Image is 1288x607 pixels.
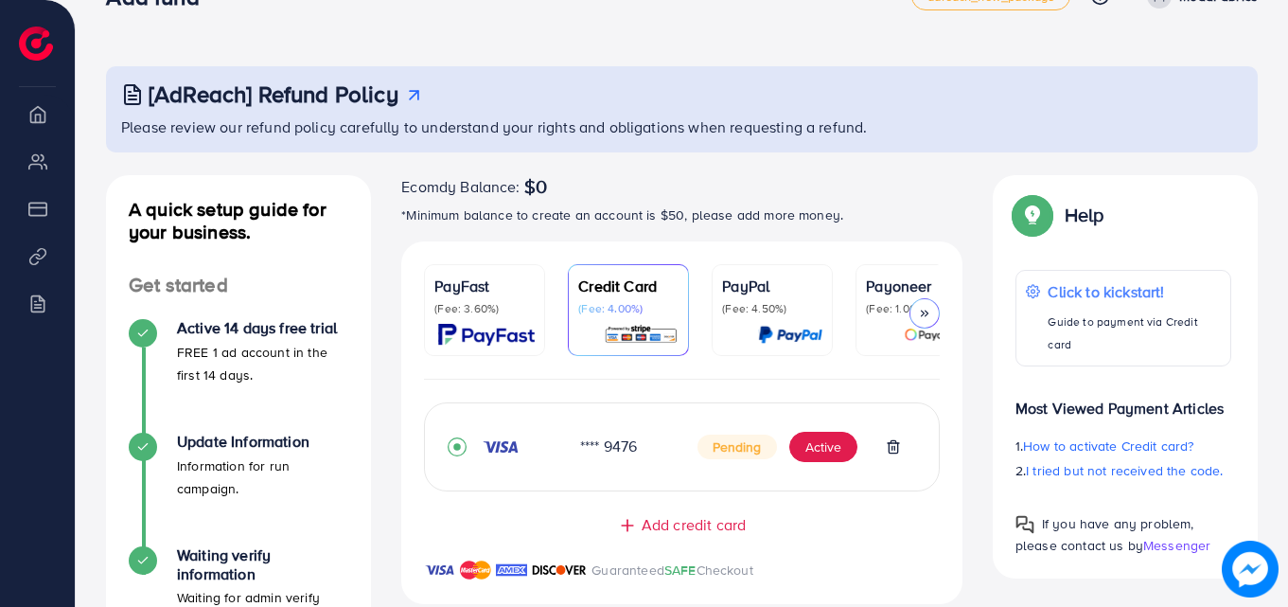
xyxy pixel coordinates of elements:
span: Pending [697,435,777,459]
img: image [1222,541,1279,598]
h4: Waiting verify information [177,546,348,582]
img: card [904,324,966,346]
svg: record circle [448,437,467,456]
p: PayFast [434,275,535,297]
p: 1. [1015,435,1231,457]
img: credit [482,439,520,455]
span: If you have any problem, please contact us by [1015,514,1194,555]
img: card [438,324,535,346]
img: card [758,324,822,346]
h4: Update Information [177,433,348,451]
h4: Get started [106,274,371,297]
span: How to activate Credit card? [1023,437,1193,455]
h4: A quick setup guide for your business. [106,198,371,243]
img: Popup guide [1015,515,1034,534]
p: *Minimum balance to create an account is $50, please add more money. [401,204,962,226]
h3: [AdReach] Refund Policy [149,80,398,108]
p: Please review our refund policy carefully to understand your rights and obligations when requesti... [121,116,1246,138]
h4: Active 14 days free trial [177,319,348,337]
li: Update Information [106,433,371,546]
p: Most Viewed Payment Articles [1015,382,1231,420]
img: brand [532,559,587,581]
p: Guide to payment via Credit card [1048,311,1221,356]
li: Active 14 days free trial [106,319,371,433]
p: 2. [1015,459,1231,482]
span: $0 [524,175,547,198]
span: Messenger [1143,536,1210,555]
span: I tried but not received the code. [1026,461,1223,480]
p: (Fee: 1.00%) [866,301,966,316]
p: (Fee: 4.50%) [722,301,822,316]
img: brand [424,559,455,581]
span: SAFE [664,561,697,580]
p: (Fee: 3.60%) [434,301,535,316]
img: brand [460,559,491,581]
img: brand [496,559,527,581]
button: Active [789,432,857,462]
span: Ecomdy Balance: [401,175,520,198]
img: logo [19,27,53,61]
p: Help [1065,204,1104,226]
p: Information for run campaign. [177,455,348,500]
img: card [604,324,679,346]
p: PayPal [722,275,822,297]
img: Popup guide [1015,198,1050,232]
p: FREE 1 ad account in the first 14 days. [177,341,348,386]
span: Add credit card [642,514,746,536]
p: Click to kickstart! [1048,280,1221,303]
p: Credit Card [578,275,679,297]
p: Guaranteed Checkout [591,559,753,581]
p: Payoneer [866,275,966,297]
p: (Fee: 4.00%) [578,301,679,316]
